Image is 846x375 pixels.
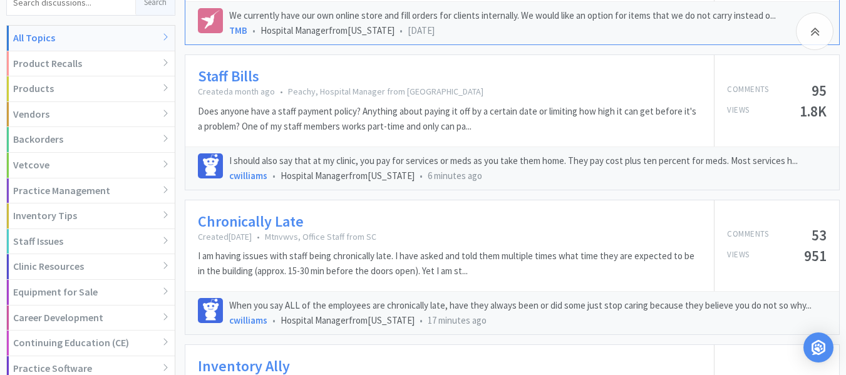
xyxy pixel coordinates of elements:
p: Does anyone have a staff payment policy? Anything about paying it off by a certain date or limiti... [198,104,701,134]
div: Inventory Tips [7,203,175,229]
a: Staff Bills [198,68,259,86]
h5: 1.8K [800,104,827,118]
p: When you say ALL of the employees are chronically late, have they always been or did some just st... [229,298,827,313]
span: • [280,86,283,97]
span: • [420,314,423,326]
h5: 53 [812,228,827,242]
div: Vetcove [7,153,175,178]
span: • [272,314,276,326]
a: cwilliams [229,170,267,182]
p: We currently have our own online store and fill orders for clients internally. We would like an o... [229,8,827,23]
div: Hospital Manager from [US_STATE] [229,313,827,328]
a: TMB [229,24,247,36]
div: All Topics [7,26,175,51]
span: • [272,170,276,182]
span: 6 minutes ago [428,170,482,182]
span: 17 minutes ago [428,314,487,326]
div: Practice Management [7,178,175,204]
div: Backorders [7,127,175,153]
p: Comments [727,228,768,242]
div: Product Recalls [7,51,175,77]
span: • [400,24,403,36]
h5: 95 [812,83,827,98]
a: cwilliams [229,314,267,326]
span: • [257,231,260,242]
div: Staff Issues [7,229,175,255]
span: [DATE] [408,24,435,36]
div: Vendors [7,102,175,128]
div: Hospital Manager from [US_STATE] [229,23,827,38]
a: Chronically Late [198,213,304,231]
div: Products [7,76,175,102]
p: Comments [727,83,768,98]
p: I should also say that at my clinic, you pay for services or meds as you take them home. They pay... [229,153,827,168]
h5: 951 [804,249,827,263]
div: Open Intercom Messenger [803,332,833,362]
span: • [252,24,255,36]
p: Created a month ago Peachy, Hospital Manager from [GEOGRAPHIC_DATA] [198,86,701,97]
div: Hospital Manager from [US_STATE] [229,168,827,183]
div: Career Development [7,306,175,331]
p: Created [DATE] Mtnvwvs, Office Staff from SC [198,231,701,242]
p: Views [727,249,750,263]
div: Continuing Education (CE) [7,331,175,356]
p: Views [727,104,750,118]
div: Equipment for Sale [7,280,175,306]
div: Clinic Resources [7,254,175,280]
span: • [420,170,423,182]
p: I am having issues with staff being chronically late. I have asked and told them multiple times w... [198,249,701,279]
